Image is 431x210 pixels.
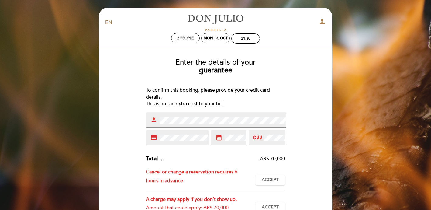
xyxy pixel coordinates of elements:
[175,58,256,67] span: Enter the details of your
[150,134,157,141] i: credit_card
[146,155,164,162] span: Total ...
[146,87,285,108] div: To confirm this booking, please provide your credit card details. This is not an extra cost to yo...
[216,134,222,141] i: date_range
[204,36,228,40] div: Mon 13, Oct
[150,117,157,123] i: person
[178,14,253,31] a: [PERSON_NAME]
[146,195,251,204] div: A charge may apply if you don’t show up.
[164,156,285,163] div: ARS 70,000
[319,18,326,25] i: person
[319,18,326,27] button: person
[199,66,232,75] b: guarantee
[146,168,256,185] div: Cancel or change a reservation requires 6 hours in advance
[241,36,250,41] div: 21:30
[262,177,279,183] span: Accept
[177,36,194,40] span: 2 people
[255,175,285,185] button: Accept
